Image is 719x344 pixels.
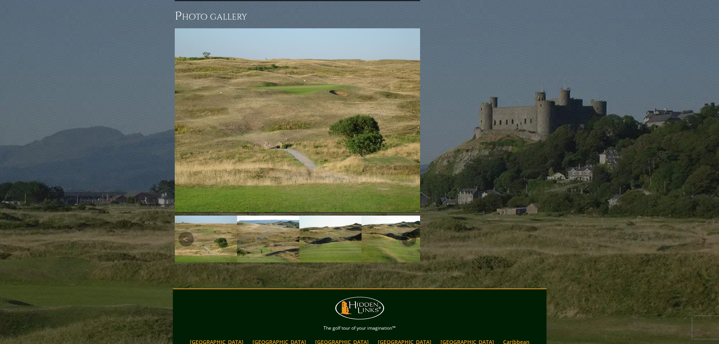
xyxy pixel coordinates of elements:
[401,231,416,247] a: Next
[175,324,545,332] p: The golf tour of your imagination™
[179,231,194,247] a: Previous
[175,9,420,24] h3: Photo Gallery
